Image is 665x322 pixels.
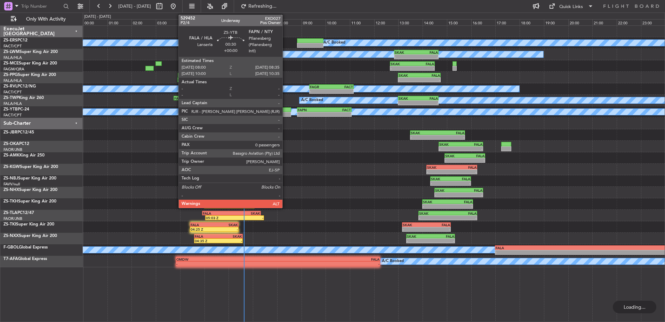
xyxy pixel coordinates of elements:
[196,96,218,100] div: SKAK
[435,193,459,197] div: -
[399,78,419,82] div: -
[211,147,237,151] div: 05:16 Z
[403,227,426,231] div: -
[231,165,256,169] div: SKAK
[439,147,461,151] div: -
[83,19,107,25] div: 00:00
[211,142,237,146] div: FALA
[186,62,210,66] div: FALA
[3,188,57,192] a: ZS-NHXSuper King Air 200
[118,3,151,9] span: [DATE] - [DATE]
[496,246,634,250] div: FALA
[277,19,302,25] div: 08:00
[416,55,438,59] div: -
[210,62,234,66] div: SKAK
[545,1,597,12] button: Quick Links
[206,216,235,220] div: 05:03 Z
[218,239,242,243] div: -
[427,170,452,174] div: -
[431,181,450,185] div: -
[3,147,22,152] a: FAOR/JNB
[3,222,16,227] span: ZS-TKI
[445,158,465,162] div: -
[214,227,238,231] div: -
[238,1,279,12] button: Refreshing...
[253,19,277,25] div: 07:00
[592,19,617,25] div: 21:00
[107,19,132,25] div: 01:00
[199,135,225,139] div: 04:45 Z
[214,223,238,227] div: SKAK
[419,211,448,215] div: SKAK
[3,38,27,43] a: ZS-ERSPC12
[427,165,452,169] div: SKAK
[399,96,418,100] div: SKAK
[3,257,47,261] a: T7-AFAGlobal Express
[471,19,496,25] div: 16:00
[3,67,24,72] a: FAGM/QRA
[325,112,351,116] div: -
[3,107,18,112] span: ZS-YTB
[3,73,56,77] a: ZS-PPGSuper King Air 200
[3,199,56,204] a: ZS-TKHSuper King Air 200
[189,66,213,70] div: 04:21 Z
[278,257,379,261] div: FALA
[3,153,19,158] span: ZS-AMK
[203,211,232,215] div: FALA
[183,55,210,59] div: 04:07 Z
[199,200,223,204] div: FALA
[205,78,231,82] div: 06:08 Z
[3,211,17,215] span: ZS-TLA
[382,256,404,267] div: A/C Booked
[423,19,447,25] div: 14:00
[374,19,399,25] div: 12:00
[326,19,350,25] div: 10:00
[220,158,242,162] div: 05:38 Z
[3,182,20,187] a: FAVV/null
[229,19,253,25] div: 06:00
[3,101,22,106] a: FALA/HLA
[448,216,476,220] div: -
[445,154,465,158] div: SKAK
[278,262,379,266] div: -
[203,188,226,192] div: FALA
[431,239,454,243] div: -
[520,19,544,25] div: 18:00
[439,142,461,146] div: SKAK
[3,50,19,54] span: ZS-LWM
[3,90,22,95] a: FACT/CPT
[3,176,18,181] span: ZS-NBJ
[207,170,232,174] div: 05:06 Z
[331,89,353,93] div: -
[84,14,111,20] div: [DATE] - [DATE]
[418,101,438,105] div: -
[3,96,44,100] a: ZS-TWPKing Air 260
[231,211,260,215] div: SKAK
[242,158,263,162] div: -
[423,204,448,208] div: -
[3,84,17,89] span: ZS-RVL
[216,181,238,185] div: 05:29 Z
[435,188,459,192] div: SKAK
[412,66,434,70] div: -
[3,84,36,89] a: ZS-RVLPC12/NG
[331,85,353,89] div: FACT
[448,211,476,215] div: FALA
[395,55,416,59] div: -
[431,177,450,181] div: SKAK
[3,50,58,54] a: ZS-LWMSuper King Air 200
[3,234,19,238] span: ZS-NXX
[411,135,438,139] div: -
[3,245,48,250] a: F-GBOLGlobal Express
[568,19,593,25] div: 20:00
[176,257,278,261] div: OMDW
[215,177,237,181] div: FALA
[183,50,209,54] div: FALA
[176,262,278,266] div: -
[3,199,18,204] span: ZS-TKH
[191,223,214,227] div: FALA
[3,211,34,215] a: ZS-TLAPC12/47
[418,96,438,100] div: FALA
[448,204,472,208] div: -
[544,19,568,25] div: 19:00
